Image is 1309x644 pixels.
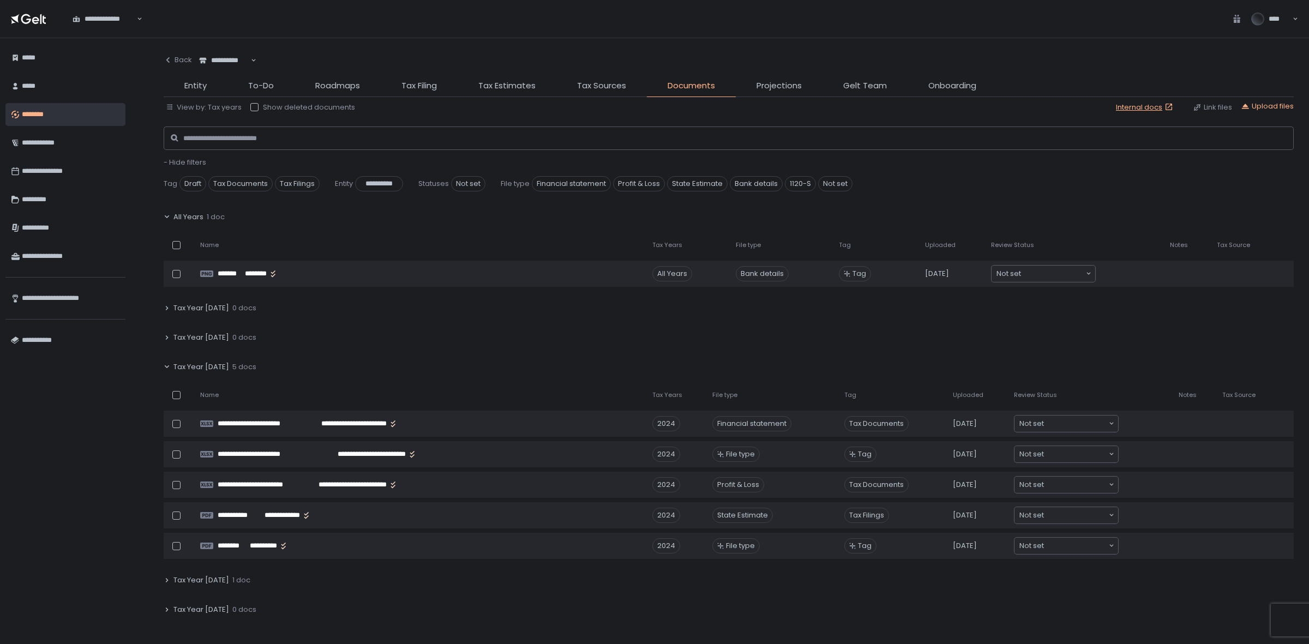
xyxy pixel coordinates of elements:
span: Tax Year [DATE] [173,303,229,313]
span: 1 doc [207,212,225,222]
input: Search for option [249,55,250,66]
span: Bank details [730,176,783,191]
span: Tax Documents [844,416,909,431]
span: Tax Year [DATE] [173,362,229,372]
span: Tax Filings [844,508,889,523]
div: Profit & Loss [712,477,764,492]
span: Not set [1019,449,1044,460]
span: Tag [858,449,872,459]
span: [DATE] [953,510,977,520]
button: Link files [1193,103,1232,112]
span: To-Do [248,80,274,92]
input: Search for option [1044,510,1108,521]
span: Tax Filing [401,80,437,92]
span: Tax Documents [844,477,909,492]
div: Search for option [1014,507,1118,523]
input: Search for option [1044,418,1108,429]
span: File type [712,391,737,399]
div: Search for option [992,266,1095,282]
span: Tax Filings [275,176,320,191]
span: 5 docs [232,362,256,372]
span: Tax Year [DATE] [173,605,229,615]
span: Uploaded [925,241,956,249]
div: Search for option [65,7,142,30]
span: Tax Years [652,391,682,399]
input: Search for option [1044,479,1108,490]
span: Tag [839,241,851,249]
span: Tax Documents [208,176,273,191]
div: 2024 [652,508,680,523]
span: 1 doc [232,575,250,585]
span: State Estimate [667,176,728,191]
span: Tag [844,391,856,399]
span: [DATE] [953,480,977,490]
span: Projections [756,80,802,92]
div: State Estimate [712,508,773,523]
div: Back [164,55,192,65]
span: All Years [173,212,203,222]
span: Roadmaps [315,80,360,92]
div: All Years [652,266,692,281]
div: 2024 [652,477,680,492]
span: Entity [184,80,207,92]
span: Tax Sources [577,80,626,92]
button: Upload files [1241,101,1294,111]
div: 2024 [652,447,680,462]
span: Notes [1179,391,1197,399]
span: Not set [1019,418,1044,429]
div: Search for option [192,49,256,72]
span: Onboarding [928,80,976,92]
span: - Hide filters [164,157,206,167]
input: Search for option [1044,449,1108,460]
div: Search for option [1014,538,1118,554]
div: Financial statement [712,416,791,431]
span: File type [726,541,755,551]
span: Review Status [1014,391,1057,399]
span: [DATE] [925,269,949,279]
span: Profit & Loss [613,176,665,191]
div: 2024 [652,416,680,431]
div: Bank details [736,266,789,281]
span: Draft [179,176,206,191]
span: Tag [858,541,872,551]
span: Tax Source [1217,241,1250,249]
span: Not set [1019,510,1044,521]
span: Tax Years [652,241,682,249]
span: [DATE] [953,419,977,429]
input: Search for option [1044,540,1108,551]
span: Tag [852,269,866,279]
div: Search for option [1014,446,1118,462]
span: Name [200,391,219,399]
span: Not set [1019,479,1044,490]
span: Review Status [991,241,1034,249]
span: Statuses [418,179,449,189]
span: Tax Source [1222,391,1256,399]
button: Back [164,49,192,71]
span: Not set [818,176,852,191]
span: Financial statement [532,176,611,191]
span: Gelt Team [843,80,887,92]
button: View by: Tax years [166,103,242,112]
button: - Hide filters [164,158,206,167]
span: Entity [335,179,353,189]
span: File type [726,449,755,459]
span: [DATE] [953,541,977,551]
span: [DATE] [953,449,977,459]
span: 0 docs [232,303,256,313]
input: Search for option [1021,268,1085,279]
span: File type [736,241,761,249]
span: Name [200,241,219,249]
div: Search for option [1014,477,1118,493]
span: Tax Year [DATE] [173,333,229,342]
span: Tax Year [DATE] [173,575,229,585]
a: Internal docs [1116,103,1175,112]
span: Not set [1019,540,1044,551]
span: 1120-S [785,176,816,191]
span: 0 docs [232,333,256,342]
span: Not set [996,268,1021,279]
span: Not set [451,176,485,191]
